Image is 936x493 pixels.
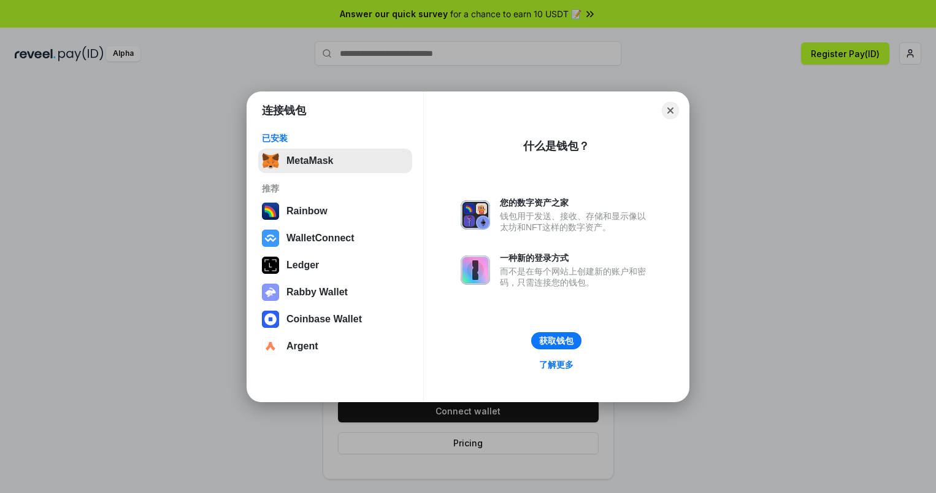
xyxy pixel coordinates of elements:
div: Rabby Wallet [286,287,348,298]
div: 了解更多 [539,359,573,370]
div: 钱包用于发送、接收、存储和显示像以太坊和NFT这样的数字资产。 [500,211,652,233]
div: WalletConnect [286,233,355,244]
h1: 连接钱包 [262,103,306,118]
div: 什么是钱包？ [523,139,589,153]
div: Argent [286,341,318,352]
button: Rainbow [258,199,412,223]
div: Coinbase Wallet [286,314,362,325]
button: 获取钱包 [531,332,581,349]
a: 了解更多 [532,357,581,373]
div: Rainbow [286,206,328,217]
div: 已安装 [262,133,409,144]
img: svg+xml,%3Csvg%20width%3D%2228%22%20height%3D%2228%22%20viewBox%3D%220%200%2028%2028%22%20fill%3D... [262,338,279,355]
div: 而不是在每个网站上创建新的账户和密码，只需连接您的钱包。 [500,266,652,288]
img: svg+xml,%3Csvg%20fill%3D%22none%22%20height%3D%2233%22%20viewBox%3D%220%200%2035%2033%22%20width%... [262,152,279,169]
div: 推荐 [262,183,409,194]
div: 您的数字资产之家 [500,197,652,208]
button: Ledger [258,253,412,278]
button: WalletConnect [258,226,412,250]
div: 获取钱包 [539,335,573,346]
img: svg+xml,%3Csvg%20width%3D%2228%22%20height%3D%2228%22%20viewBox%3D%220%200%2028%2028%22%20fill%3D... [262,311,279,328]
img: svg+xml,%3Csvg%20xmlns%3D%22http%3A%2F%2Fwww.w3.org%2F2000%2Fsvg%22%20fill%3D%22none%22%20viewBox... [461,255,490,285]
img: svg+xml,%3Csvg%20width%3D%22120%22%20height%3D%22120%22%20viewBox%3D%220%200%20120%20120%22%20fil... [262,203,279,220]
img: svg+xml,%3Csvg%20xmlns%3D%22http%3A%2F%2Fwww.w3.org%2F2000%2Fsvg%22%20width%3D%2228%22%20height%3... [262,257,279,274]
button: Coinbase Wallet [258,307,412,332]
div: 一种新的登录方式 [500,252,652,263]
div: MetaMask [286,155,333,166]
button: Argent [258,334,412,359]
img: svg+xml,%3Csvg%20width%3D%2228%22%20height%3D%2228%22%20viewBox%3D%220%200%2028%2028%22%20fill%3D... [262,230,279,247]
div: Ledger [286,260,319,271]
img: svg+xml,%3Csvg%20xmlns%3D%22http%3A%2F%2Fwww.w3.org%2F2000%2Fsvg%22%20fill%3D%22none%22%20viewBox... [461,200,490,230]
button: Rabby Wallet [258,280,412,305]
button: MetaMask [258,149,412,173]
button: Close [662,102,679,119]
img: svg+xml,%3Csvg%20xmlns%3D%22http%3A%2F%2Fwww.w3.org%2F2000%2Fsvg%22%20fill%3D%22none%22%20viewBox... [262,284,279,301]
